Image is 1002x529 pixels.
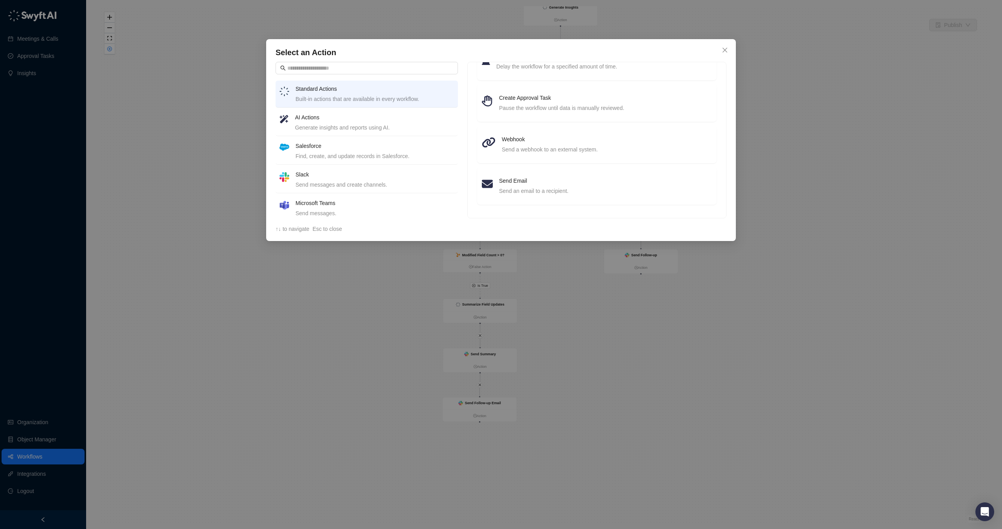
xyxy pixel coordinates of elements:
div: Send messages. [296,209,454,218]
div: Open Intercom Messenger [975,502,994,521]
span: close [722,47,728,53]
div: Send a webhook to an external system. [502,145,712,154]
h4: Salesforce [296,142,454,150]
span: Esc to close [312,226,342,232]
h4: Standard Actions [296,85,454,93]
div: Pause the workflow until data is manually reviewed. [499,104,712,112]
div: Send messages and create channels. [296,180,454,189]
div: Send an email to a recipient. [499,187,712,195]
h4: Send Email [499,176,712,185]
h4: Slack [296,170,454,179]
button: Close [719,44,731,56]
h4: Select an Action [276,47,726,58]
span: search [280,65,286,71]
h4: Microsoft Teams [296,199,454,207]
img: microsoft-teams-BZ5xE2bQ.png [279,201,289,210]
img: salesforce-ChMvK6Xa.png [279,144,289,151]
h4: Webhook [502,135,712,144]
div: Generate insights and reports using AI. [295,123,454,132]
div: Built-in actions that are available in every workflow. [296,95,454,103]
img: logo-small-inverted-DW8HDUn_.png [279,86,289,96]
span: ↑↓ to navigate [276,226,309,232]
div: Find, create, and update records in Salesforce. [296,152,454,160]
h4: AI Actions [295,113,454,122]
div: Delay the workflow for a specified amount of time. [496,62,712,71]
img: slack-Cn3INd-T.png [279,172,289,182]
h4: Create Approval Task [499,94,712,102]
